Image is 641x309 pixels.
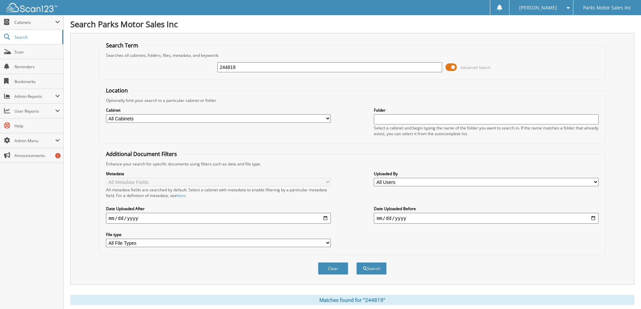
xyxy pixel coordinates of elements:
[14,34,59,40] span: Search
[374,213,599,224] input: end
[583,6,631,10] span: Parks Motor Sales Inc
[14,64,60,70] span: Reminders
[106,171,331,177] label: Metadata
[177,193,185,198] a: here
[356,262,387,275] button: Search
[106,187,331,198] div: All metadata fields are searched by default. Select a cabinet with metadata to enable filtering b...
[461,65,491,70] span: Advanced Search
[7,3,57,12] img: scan123-logo-white.svg
[374,125,599,137] div: Select a cabinet and begin typing the name of the folder you want to search in. If the name match...
[106,206,331,211] label: Date Uploaded After
[14,138,55,144] span: Admin Menu
[106,232,331,237] label: File type
[55,153,61,158] div: 1
[374,107,599,113] label: Folder
[14,108,55,114] span: User Reports
[106,107,331,113] label: Cabinet
[70,295,634,305] div: Matches found for "244819"
[70,18,634,30] h1: Search Parks Motor Sales Inc
[14,20,55,25] span: Cabinets
[106,213,331,224] input: start
[103,98,602,103] div: Optionally limit your search to a particular cabinet or folder
[374,206,599,211] label: Date Uploaded Before
[14,123,60,129] span: Help
[103,42,142,49] legend: Search Term
[103,150,180,158] legend: Additional Document Filters
[103,87,131,94] legend: Location
[103,161,602,167] div: Enhance your search for specific documents using filters such as date and file type.
[519,6,557,10] span: [PERSON_NAME]
[14,153,60,158] span: Announcements
[14,49,60,55] span: Scan
[318,262,348,275] button: Clear
[374,171,599,177] label: Uploaded By
[14,79,60,84] span: Bookmarks
[103,52,602,58] div: Searches all cabinets, folders, files, metadata, and keywords
[14,93,55,99] span: Admin Reports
